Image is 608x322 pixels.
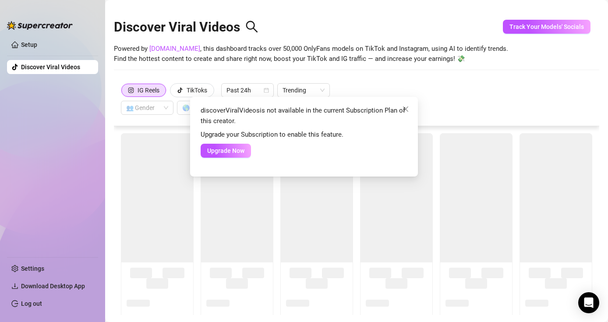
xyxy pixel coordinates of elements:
[402,106,409,113] span: close
[578,292,599,313] div: Open Intercom Messenger
[201,106,405,125] span: discoverViralVideos is not available in the current Subscription Plan of this creator.
[399,102,413,116] button: Close
[207,147,244,154] span: Upgrade Now
[201,131,343,138] span: Upgrade your Subscription to enable this feature.
[201,143,251,157] button: Upgrade Now
[399,106,413,113] span: Close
